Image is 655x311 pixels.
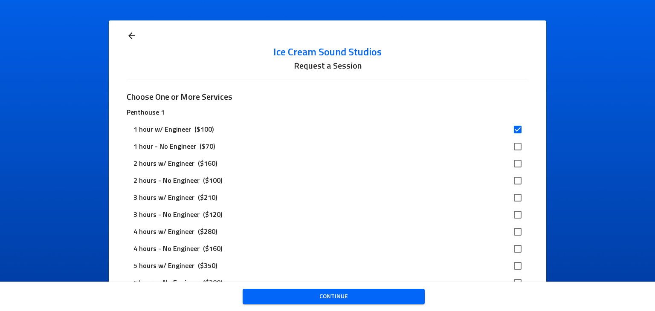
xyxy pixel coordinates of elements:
p: ($160) [200,244,226,254]
p: ($210) [194,193,220,203]
p: ($120) [200,210,226,220]
p: 4 hours w/ Engineer [133,227,194,237]
p: 2 hours - No Engineer [133,176,200,186]
p: ($100) [191,124,217,135]
button: Continue [243,289,425,305]
p: ($100) [200,176,226,186]
div: 2 hours - No Engineer($100) [127,172,528,189]
p: Penthouse 1 [127,107,528,118]
p: ($70) [196,141,218,152]
div: 3 hours w/ Engineer($210) [127,189,528,206]
p: ($160) [194,158,220,169]
div: 1 hour w/ Engineer($100) [127,121,528,138]
p: 1 hour - No Engineer [133,141,196,152]
a: Ice Cream Sound Studios [127,46,528,59]
div: 4 hours - No Engineer($160) [127,240,528,257]
p: ($200) [200,278,226,288]
p: ($350) [194,261,220,271]
p: 2 hours w/ Engineer [133,158,194,169]
div: 5 hours - No Engineer($200) [127,274,528,291]
p: 5 hours - No Engineer [133,278,200,288]
div: 2 hours w/ Engineer($160) [127,155,528,172]
div: 3 hours - No Engineer($120) [127,206,528,223]
p: 3 hours w/ Engineer [133,193,194,203]
p: 3 hours - No Engineer [133,210,200,220]
span: Continue [249,291,418,302]
h6: Request a Session [127,59,528,73]
p: 5 hours w/ Engineer [133,261,194,271]
p: 1 hour w/ Engineer [133,124,191,135]
p: 4 hours - No Engineer [133,244,200,254]
div: 4 hours w/ Engineer($280) [127,223,528,240]
h6: Choose One or More Services [127,90,232,104]
p: ($280) [194,227,220,237]
div: 5 hours w/ Engineer($350) [127,257,528,274]
div: 1 hour - No Engineer($70) [127,138,528,155]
